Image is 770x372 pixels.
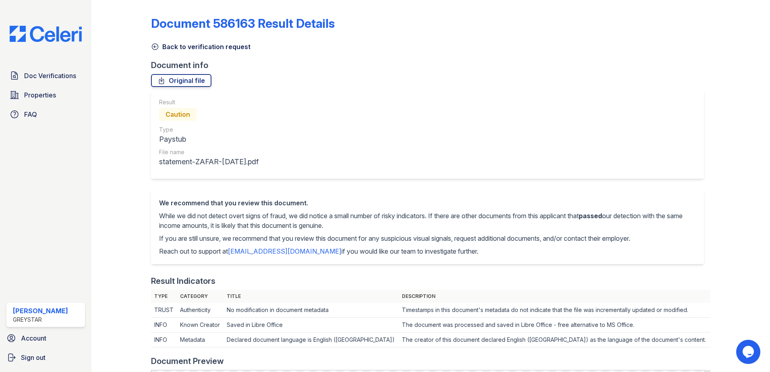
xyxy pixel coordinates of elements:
[224,318,399,333] td: Saved in Libre Office
[3,26,88,42] img: CE_Logo_Blue-a8612792a0a2168367f1c8372b55b34899dd931a85d93a1a3d3e32e68fde9ad4.png
[224,303,399,318] td: No modification in document metadata
[159,156,259,167] div: statement-ZAFAR-[DATE].pdf
[13,316,68,324] div: Greystar
[159,108,197,121] div: Caution
[224,333,399,347] td: Declared document language is English ([GEOGRAPHIC_DATA])
[24,110,37,119] span: FAQ
[159,234,696,243] p: If you are still unsure, we recommend that you review this document for any suspicious visual sig...
[224,290,399,303] th: Title
[24,71,76,81] span: Doc Verifications
[151,16,335,31] a: Document 586163 Result Details
[579,212,602,220] span: passed
[151,275,215,287] div: Result Indicators
[159,134,259,145] div: Paystub
[399,303,710,318] td: Timestamps in this document's metadata do not indicate that the file was incrementally updated or...
[6,106,85,122] a: FAQ
[159,148,259,156] div: File name
[151,333,177,347] td: INFO
[21,353,46,362] span: Sign out
[151,290,177,303] th: Type
[159,98,259,106] div: Result
[159,126,259,134] div: Type
[21,333,46,343] span: Account
[3,349,88,366] a: Sign out
[13,306,68,316] div: [PERSON_NAME]
[177,303,224,318] td: Authenticity
[6,87,85,103] a: Properties
[177,333,224,347] td: Metadata
[399,318,710,333] td: The document was processed and saved in Libre Office - free alternative to MS Office.
[736,340,762,364] iframe: chat widget
[151,318,177,333] td: INFO
[159,198,696,208] div: We recommend that you review this document.
[151,303,177,318] td: TRUST
[3,330,88,346] a: Account
[151,74,211,87] a: Original file
[151,355,224,367] div: Document Preview
[6,68,85,84] a: Doc Verifications
[399,290,710,303] th: Description
[151,42,250,52] a: Back to verification request
[399,333,710,347] td: The creator of this document declared English ([GEOGRAPHIC_DATA]) as the language of the document...
[159,246,696,256] p: Reach out to support at if you would like our team to investigate further.
[159,211,696,230] p: While we did not detect overt signs of fraud, we did notice a small number of risky indicators. I...
[228,247,342,255] a: [EMAIL_ADDRESS][DOMAIN_NAME]
[24,90,56,100] span: Properties
[177,318,224,333] td: Known Creator
[151,60,710,71] div: Document info
[177,290,224,303] th: Category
